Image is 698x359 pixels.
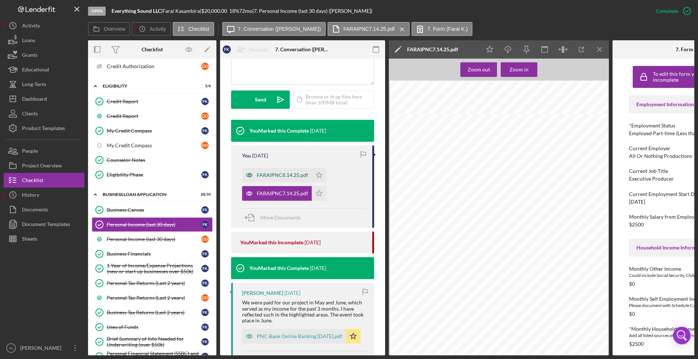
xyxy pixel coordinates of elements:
span: Debit Card/Bankcard [469,163,493,166]
span: 69214091 [453,340,469,344]
div: Reassign [249,42,269,57]
button: Dashboard [4,92,84,106]
button: Move Documents [242,208,308,227]
button: FARAIPNC7.14.25.pdf [242,186,326,201]
button: Grants [4,48,84,62]
span: Description [453,314,465,316]
div: 28 / 35 [198,192,211,197]
span: paid/withdrawals [420,166,439,168]
div: [DATE] [629,199,645,205]
span: XX-XXXX-5721 [548,144,569,147]
div: | 7. Personal Income (last 30 days) ([PERSON_NAME]) [252,8,372,14]
div: FARAIPNC7.14.25.pdf [257,190,308,196]
a: Documents [4,202,84,217]
button: History [4,188,84,202]
span: Guys P [453,284,465,288]
a: Business Tax Returns (Last 2 years)FK [92,305,213,320]
a: Educational [4,62,84,77]
a: Brief Summary of Info Needed for Underwriting (over $50k)FK [92,334,213,349]
span: Activity Detail [402,189,428,193]
div: ELIGIBILITY [103,84,193,88]
span: 3 [525,148,527,151]
div: Zoom out [468,62,490,77]
div: You Marked this Complete [249,128,309,134]
div: People [22,144,38,160]
a: Uses of FundsFK [92,320,213,334]
div: Complete [656,4,678,18]
label: 7. Conversation ([PERSON_NAME]) [238,26,321,32]
a: Checklist [4,173,84,188]
span: signed transactions [443,166,465,168]
a: My Credit CompassDD [92,138,213,153]
div: Executive Producer [629,176,674,182]
div: Sheets [22,232,37,248]
span: 06/16 [402,327,411,331]
span: - continued [447,149,462,152]
span: Machine/Debit Card deductions [529,254,575,258]
div: 18 % [229,8,239,14]
button: Loans [4,33,84,48]
span: Primary account number: [512,144,544,147]
div: Send [255,90,266,109]
span: 24.91 [437,275,446,279]
div: D D [201,294,209,301]
span: 07/14 [402,227,411,230]
span: Description [453,248,465,250]
div: F K [201,127,209,134]
span: Debit Card POS [446,163,465,166]
div: You Marked this Complete [249,265,309,271]
span: Date [402,314,407,316]
span: 06/16 [402,252,411,256]
span: Amount [437,314,446,316]
div: [PERSON_NAME] [18,341,66,357]
div: F K [201,309,209,316]
div: Eligibility Phase [107,172,201,178]
span: PIN POS purchase totaling $24.91. [529,246,581,249]
div: $0 [629,281,635,287]
button: Activity [132,22,171,36]
div: F K [201,323,209,331]
span: 06/17 [402,206,411,210]
button: Clients [4,106,84,121]
span: 80.64 [437,345,446,349]
span: [DATE] [558,136,567,138]
span: 8534 Recurring Debit Card [DOMAIN_NAME] [453,252,526,256]
span: Web Pmt- Payment Credit One Bank [453,336,512,340]
div: D D [201,142,209,149]
div: Personal Income (last 30 days) [107,222,201,227]
button: Activity [4,18,84,33]
div: Personal Tax Returns (Last 2 years) [107,295,201,301]
div: D D [201,63,209,70]
div: Zoom in [509,62,529,77]
span: 8534 Debit Card Purchase Aci*Credit One [453,289,521,293]
span: 200.00 [435,216,446,220]
a: Counselor Notes [92,153,213,167]
span: 07/15 [402,298,411,301]
span: Page 2 of [512,148,525,151]
a: Personal Income (last 30 days)DD [92,232,213,247]
div: Credit Report [107,113,201,119]
a: Business CanvasFK [92,203,213,217]
div: [PERSON_NAME] [242,290,283,296]
span: Date [402,202,407,204]
div: $20,000.00 [201,8,229,14]
span: POS Purchase Huck's Food & Peoria Il [453,275,516,279]
a: Personal Tax Returns (Last 2 years)DD [92,290,213,305]
span: 10.49 [437,227,446,230]
div: Loans [22,33,35,49]
div: Farai Kasambira | [162,8,201,14]
span: Web Pmt- IAT Paypal Pumpkincont [453,345,510,349]
div: | [112,8,162,14]
label: 7. Form (Farai K.) [427,26,468,32]
span: Amount [437,248,446,250]
button: FARAIPNC7.14.25.pdf [328,22,410,36]
div: My Credit Compass [107,143,201,148]
div: Counselor Notes [107,157,212,163]
a: Credit ReportDD [92,109,213,123]
span: [DATE] [533,136,542,138]
span: 06/16 [402,319,411,322]
div: Business Financials [107,251,201,257]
